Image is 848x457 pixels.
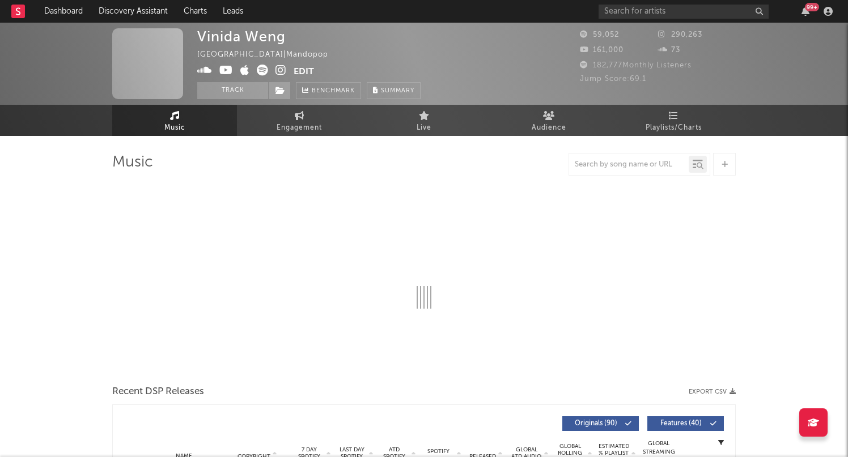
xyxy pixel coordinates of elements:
[362,105,486,136] a: Live
[417,121,431,135] span: Live
[655,420,707,427] span: Features ( 40 )
[658,46,680,54] span: 73
[580,46,624,54] span: 161,000
[367,82,421,99] button: Summary
[570,420,622,427] span: Originals ( 90 )
[294,65,314,79] button: Edit
[197,28,286,45] div: Vinida Weng
[296,82,361,99] a: Benchmark
[312,84,355,98] span: Benchmark
[580,31,619,39] span: 59,052
[611,105,736,136] a: Playlists/Charts
[486,105,611,136] a: Audience
[580,62,692,69] span: 182,777 Monthly Listeners
[805,3,819,11] div: 99 +
[112,105,237,136] a: Music
[646,121,702,135] span: Playlists/Charts
[580,75,646,83] span: Jump Score: 69.1
[381,88,414,94] span: Summary
[647,416,724,431] button: Features(40)
[802,7,809,16] button: 99+
[237,105,362,136] a: Engagement
[599,5,769,19] input: Search for artists
[569,160,689,169] input: Search by song name or URL
[689,388,736,395] button: Export CSV
[658,31,702,39] span: 290,263
[197,48,341,62] div: [GEOGRAPHIC_DATA] | Mandopop
[197,82,268,99] button: Track
[112,385,204,399] span: Recent DSP Releases
[277,121,322,135] span: Engagement
[562,416,639,431] button: Originals(90)
[532,121,566,135] span: Audience
[164,121,185,135] span: Music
